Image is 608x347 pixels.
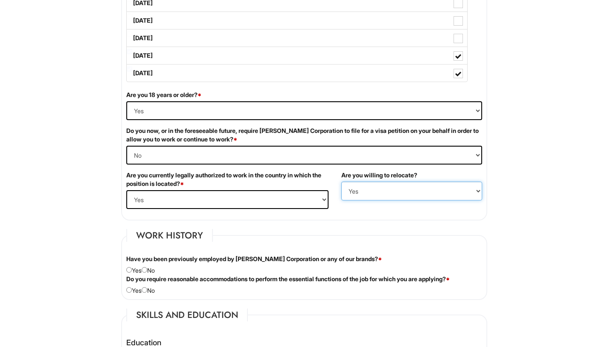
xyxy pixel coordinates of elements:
h4: Education [126,338,482,347]
legend: Skills and Education [126,309,248,321]
select: (Yes / No) [126,101,482,120]
label: Are you 18 years or older? [126,91,201,99]
label: [DATE] [127,65,467,82]
select: (Yes / No) [126,146,482,165]
select: (Yes / No) [341,182,482,200]
label: Do you require reasonable accommodations to perform the essential functions of the job for which ... [126,275,450,283]
label: [DATE] [127,12,467,29]
label: [DATE] [127,47,467,64]
label: [DATE] [127,29,467,47]
label: Have you been previously employed by [PERSON_NAME] Corporation or any of our brands? [126,255,382,263]
legend: Work History [126,229,213,242]
select: (Yes / No) [126,190,329,209]
div: Yes No [120,255,489,275]
div: Yes No [120,275,489,295]
label: Do you now, or in the foreseeable future, require [PERSON_NAME] Corporation to file for a visa pe... [126,126,482,144]
label: Are you currently legally authorized to work in the country in which the position is located? [126,171,329,188]
label: Are you willing to relocate? [341,171,417,179]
